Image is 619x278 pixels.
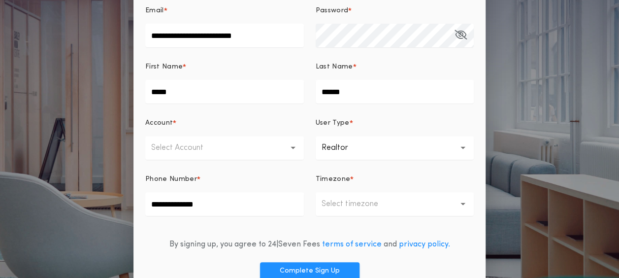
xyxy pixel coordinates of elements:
[316,80,474,104] input: Last Name*
[316,62,353,72] p: Last Name
[169,239,450,250] div: By signing up, you agree to 24|Seven Fees and
[145,6,164,16] p: Email
[145,192,304,216] input: Phone Number*
[151,142,219,154] p: Select Account
[145,136,304,160] button: Select Account
[316,136,474,160] button: Realtor
[145,80,304,104] input: First Name*
[322,142,364,154] p: Realtor
[145,62,183,72] p: First Name
[455,24,467,47] button: Password*
[316,118,350,128] p: User Type
[145,24,304,47] input: Email*
[316,24,474,47] input: Password*
[145,174,197,184] p: Phone Number
[322,241,382,248] a: terms of service
[316,6,349,16] p: Password
[399,241,450,248] a: privacy policy.
[322,198,394,210] p: Select timezone
[316,192,474,216] button: Select timezone
[145,118,173,128] p: Account
[316,174,351,184] p: Timezone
